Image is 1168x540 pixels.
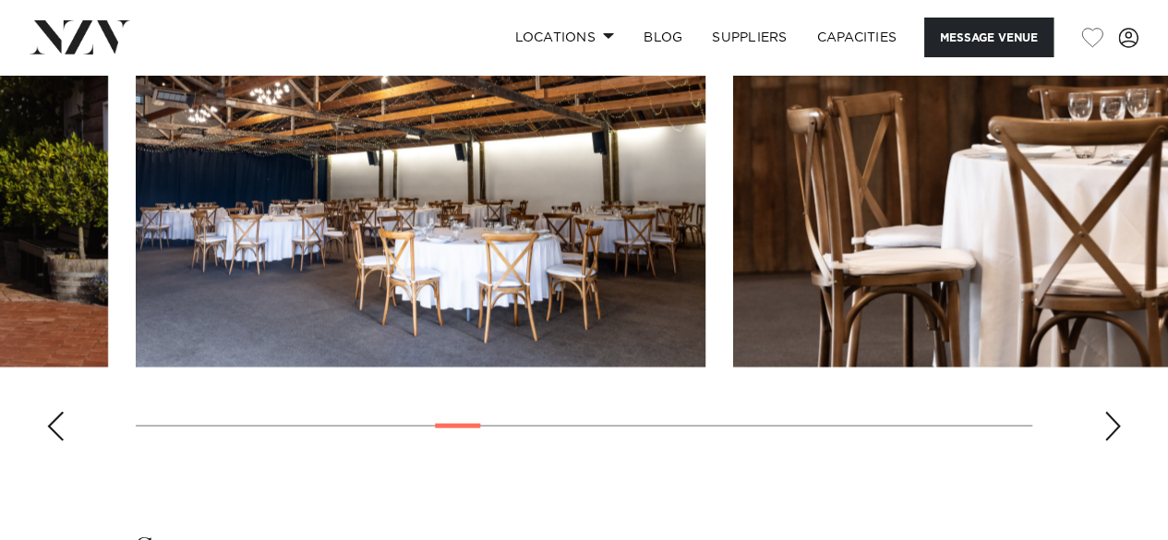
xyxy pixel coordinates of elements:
button: Message Venue [924,18,1054,57]
a: Capacities [802,18,912,57]
a: BLOG [629,18,697,57]
img: nzv-logo.png [30,20,130,54]
a: Locations [500,18,629,57]
a: SUPPLIERS [697,18,801,57]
